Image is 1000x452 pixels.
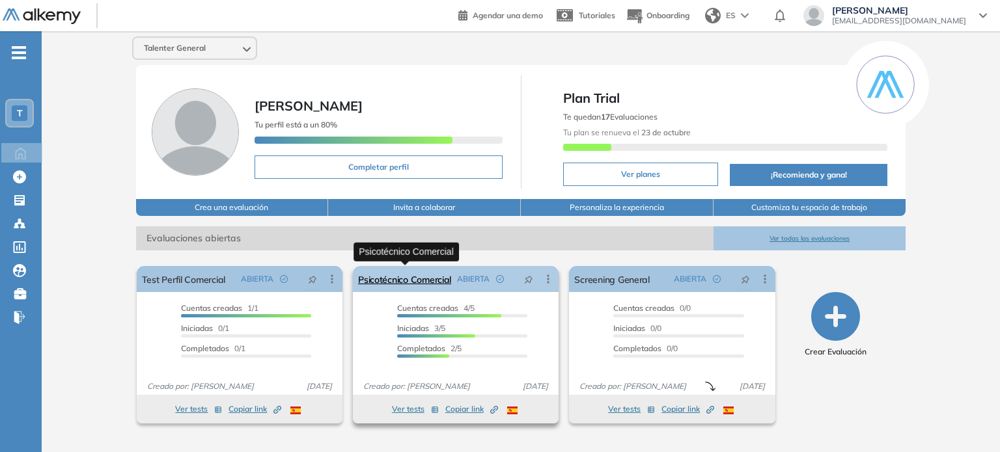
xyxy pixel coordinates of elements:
button: pushpin [731,269,760,289]
button: Ver tests [175,401,222,417]
button: Crear Evaluación [805,292,867,358]
span: Te quedan Evaluaciones [563,112,658,122]
span: Cuentas creadas [397,303,458,313]
button: Copiar link [445,401,498,417]
span: ES [726,10,736,21]
button: Onboarding [626,2,689,30]
img: Logo [3,8,81,25]
span: 0/1 [181,323,229,333]
span: Copiar link [229,403,281,415]
span: 0/0 [613,343,678,353]
button: Completar perfil [255,155,503,179]
span: 1/1 [181,303,258,313]
span: Creado por: [PERSON_NAME] [574,380,691,392]
img: arrow [741,13,749,18]
span: 0/0 [613,303,691,313]
span: Onboarding [646,10,689,20]
span: Copiar link [661,403,714,415]
span: Creado por: [PERSON_NAME] [358,380,475,392]
span: Tu perfil está a un 80% [255,120,337,129]
img: world [705,8,721,23]
button: ¡Recomienda y gana! [730,164,887,186]
img: ESP [507,406,518,414]
button: pushpin [298,269,327,289]
span: Completados [397,343,445,353]
img: ESP [290,406,301,414]
span: Talenter General [144,43,206,53]
span: [DATE] [301,380,337,392]
span: Cuentas creadas [613,303,674,313]
span: Plan Trial [563,88,888,108]
span: ABIERTA [457,273,490,285]
span: ABIERTA [241,273,273,285]
span: Cuentas creadas [181,303,242,313]
iframe: Chat Widget [935,390,1000,452]
span: ABIERTA [674,273,706,285]
button: Personaliza la experiencia [521,199,714,216]
button: Customiza tu espacio de trabajo [714,199,906,216]
span: 0/0 [613,323,661,333]
button: Crea una evaluación [136,199,329,216]
div: Widget de chat [935,390,1000,452]
img: Foto de perfil [152,88,239,176]
b: 17 [601,112,610,122]
span: T [17,108,23,118]
span: Completados [613,343,661,353]
b: 23 de octubre [639,127,691,137]
a: Test Perfil Comercial [142,266,225,292]
span: check-circle [496,275,504,283]
button: Copiar link [661,401,714,417]
button: Invita a colaborar [328,199,521,216]
span: Iniciadas [181,323,213,333]
button: pushpin [514,269,543,289]
span: [PERSON_NAME] [832,5,966,16]
span: pushpin [524,274,533,284]
span: 2/5 [397,343,462,353]
button: Ver todas las evaluaciones [714,226,906,250]
span: Tu plan se renueva el [563,127,691,137]
span: 4/5 [397,303,475,313]
button: Copiar link [229,401,281,417]
button: Ver planes [563,163,719,186]
span: Iniciadas [397,323,429,333]
span: Agendar una demo [473,10,543,20]
button: Ver tests [608,401,655,417]
i: - [12,51,26,54]
a: Psicotécnico Comercial [358,266,451,292]
span: Tutoriales [579,10,615,20]
span: Completados [181,343,229,353]
a: Agendar una demo [458,7,543,22]
a: Screening General [574,266,649,292]
span: pushpin [308,274,317,284]
span: Iniciadas [613,323,645,333]
span: [DATE] [518,380,553,392]
span: Creado por: [PERSON_NAME] [142,380,259,392]
span: check-circle [713,275,721,283]
span: Copiar link [445,403,498,415]
span: pushpin [741,274,750,284]
span: [PERSON_NAME] [255,98,363,114]
span: 3/5 [397,323,445,333]
span: [DATE] [734,380,770,392]
button: Ver tests [392,401,439,417]
img: ESP [723,406,734,414]
div: Psicotécnico Comercial [354,242,459,261]
span: [EMAIL_ADDRESS][DOMAIN_NAME] [832,16,966,26]
span: Evaluaciones abiertas [136,226,714,250]
span: 0/1 [181,343,245,353]
span: check-circle [280,275,288,283]
span: Crear Evaluación [805,346,867,358]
